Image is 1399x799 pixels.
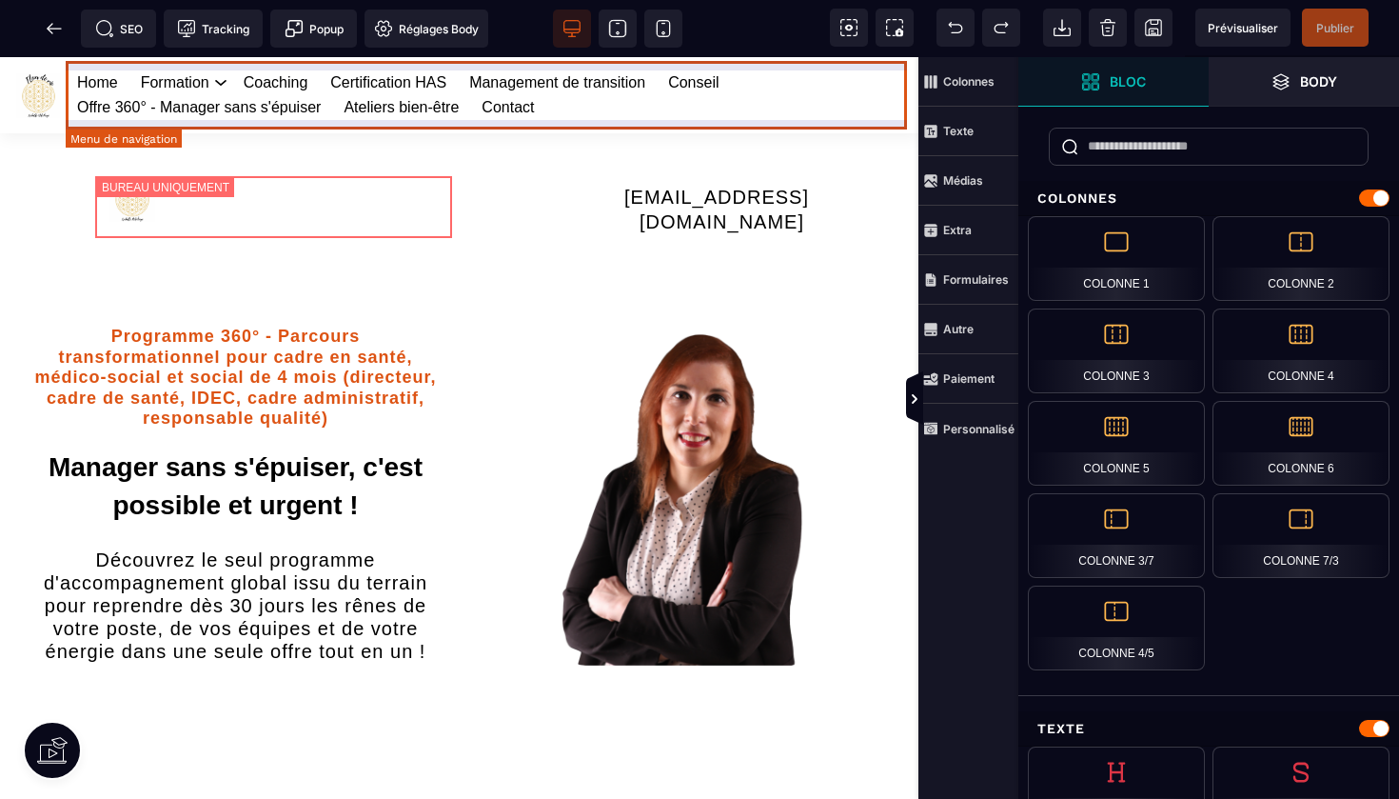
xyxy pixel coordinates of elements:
a: Certification HAS [330,13,446,38]
text: [EMAIL_ADDRESS][DOMAIN_NAME] [620,125,809,180]
span: Formulaires [918,255,1018,305]
div: Colonne 5 [1028,401,1205,486]
span: Prévisualiser [1208,21,1278,35]
span: Paiement [918,354,1018,404]
span: Texte [918,107,1018,156]
div: Colonne 1 [1028,216,1205,301]
strong: Paiement [943,371,995,386]
strong: Médias [943,173,983,188]
strong: Body [1300,74,1337,89]
text: Découvrez le seul programme d'accompagnement global issu du terrain pour reprendre dès 30 jours l... [33,487,438,610]
span: Aperçu [1195,9,1291,47]
div: Colonne 7/3 [1212,493,1389,578]
a: Conseil [668,13,719,38]
div: Texte [1018,711,1399,747]
span: Extra [918,206,1018,255]
span: Voir les composants [830,9,868,47]
span: Popup [285,19,344,38]
span: Publier [1316,21,1354,35]
span: Enregistrer [1134,9,1172,47]
h1: Programme 360° - Parcours transformationnel pour cadre en santé, médico-social et social de 4 moi... [33,260,438,382]
span: Nettoyage [1089,9,1127,47]
div: Colonne 6 [1212,401,1389,486]
strong: Texte [943,124,974,138]
span: Capture d'écran [876,9,914,47]
img: fddb039ee2cd576d9691c5ef50e92217_Logo.png [109,119,155,165]
span: Ouvrir les blocs [1018,57,1209,107]
span: Voir mobile [644,10,682,48]
strong: Bloc [1110,74,1146,89]
span: Favicon [365,10,488,48]
div: Colonnes [1018,181,1399,216]
span: Tracking [177,19,249,38]
div: Colonne 3 [1028,309,1205,393]
span: Réglages Body [374,19,479,38]
span: Importer [1043,9,1081,47]
div: Manager sans s'épuiser, c'est possible et urgent ! [33,391,438,468]
span: Rétablir [982,9,1020,47]
div: Colonne 2 [1212,216,1389,301]
img: Management cadre santé [562,260,804,609]
strong: Formulaires [943,272,1009,287]
span: Voir tablette [599,10,637,48]
span: Enregistrer le contenu [1302,9,1369,47]
span: Métadata SEO [81,10,156,48]
a: Contact [482,38,534,63]
span: Voir bureau [553,10,591,48]
span: Code de suivi [164,10,263,48]
div: Colonne 4/5 [1028,586,1205,670]
a: Home [77,13,118,38]
strong: Extra [943,223,972,237]
div: Colonne 3/7 [1028,493,1205,578]
span: SEO [95,19,143,38]
strong: Personnalisé [943,422,1015,436]
a: Offre 360° - Manager sans s'épuiser [77,38,321,63]
div: Colonne 4 [1212,309,1389,393]
span: Afficher les vues [1018,371,1037,429]
span: Défaire [936,9,975,47]
span: Colonnes [918,57,1018,107]
span: Autre [918,305,1018,354]
span: Créer une alerte modale [270,10,357,48]
img: https://sasu-fleur-de-vie.metaforma.io/home [16,16,61,61]
span: Personnalisé [918,404,1018,453]
span: Médias [918,156,1018,206]
span: Retour [35,10,73,48]
a: Coaching [244,13,308,38]
a: Ateliers bien-être [344,38,459,63]
strong: Colonnes [943,74,995,89]
span: Ouvrir les calques [1209,57,1399,107]
strong: Autre [943,322,974,336]
a: Formation [141,13,209,38]
a: Management de transition [469,13,645,38]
